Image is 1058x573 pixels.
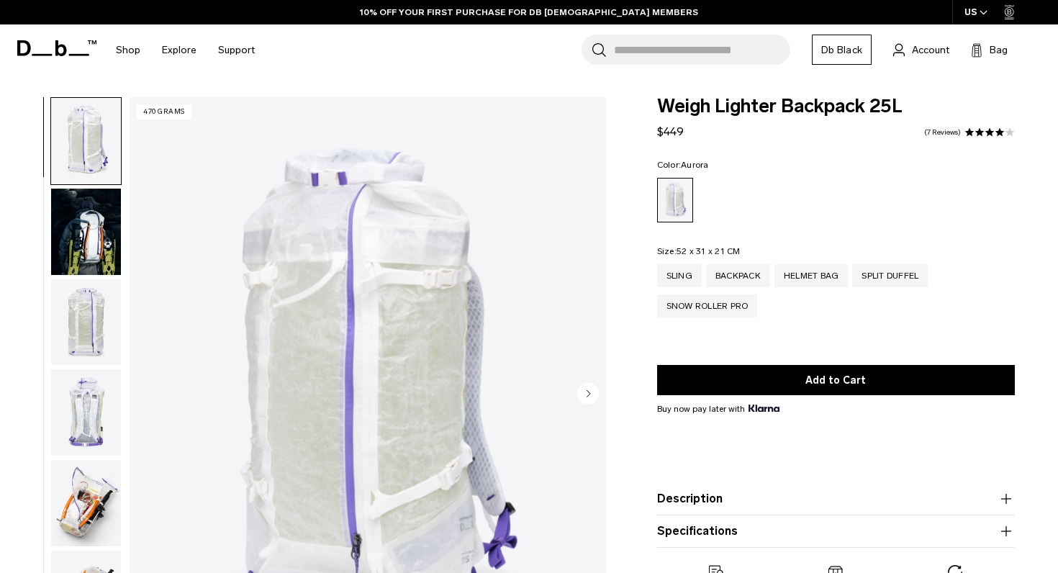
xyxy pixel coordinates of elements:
a: Backpack [706,264,770,287]
span: Account [912,42,949,58]
span: 52 x 31 x 21 CM [677,246,741,256]
a: Account [893,41,949,58]
a: 10% OFF YOUR FIRST PURCHASE FOR DB [DEMOGRAPHIC_DATA] MEMBERS [360,6,698,19]
img: {"height" => 20, "alt" => "Klarna"} [749,405,779,412]
a: Shop [116,24,140,76]
button: Description [657,490,1015,507]
a: 7 reviews [924,129,961,136]
img: Weigh_Lighter_Backpack_25L_4.png [51,460,121,546]
img: Weigh_Lighter_Backpack_25L_3.png [51,369,121,456]
button: Specifications [657,523,1015,540]
span: $449 [657,125,684,138]
a: Sling [657,264,702,287]
img: Weigh_Lighter_Backpack_25L_Lifestyle_new.png [51,189,121,275]
a: Db Black [812,35,872,65]
img: Weigh_Lighter_Backpack_25L_2.png [51,279,121,366]
a: Helmet Bag [774,264,849,287]
button: Weigh_Lighter_Backpack_25L_1.png [50,97,122,185]
a: Aurora [657,178,693,222]
legend: Color: [657,161,709,169]
button: Next slide [577,382,599,407]
legend: Size: [657,247,741,256]
a: Snow Roller Pro [657,294,758,317]
span: Buy now pay later with [657,402,779,415]
button: Bag [971,41,1008,58]
button: Weigh_Lighter_Backpack_25L_3.png [50,369,122,456]
nav: Main Navigation [105,24,266,76]
span: Bag [990,42,1008,58]
p: 470 grams [137,104,191,119]
span: Aurora [681,160,709,170]
span: Weigh Lighter Backpack 25L [657,97,1015,116]
button: Add to Cart [657,365,1015,395]
a: Split Duffel [852,264,928,287]
button: Weigh_Lighter_Backpack_25L_4.png [50,459,122,547]
a: Support [218,24,255,76]
button: Weigh_Lighter_Backpack_25L_2.png [50,279,122,366]
a: Explore [162,24,196,76]
button: Weigh_Lighter_Backpack_25L_Lifestyle_new.png [50,188,122,276]
img: Weigh_Lighter_Backpack_25L_1.png [51,98,121,184]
